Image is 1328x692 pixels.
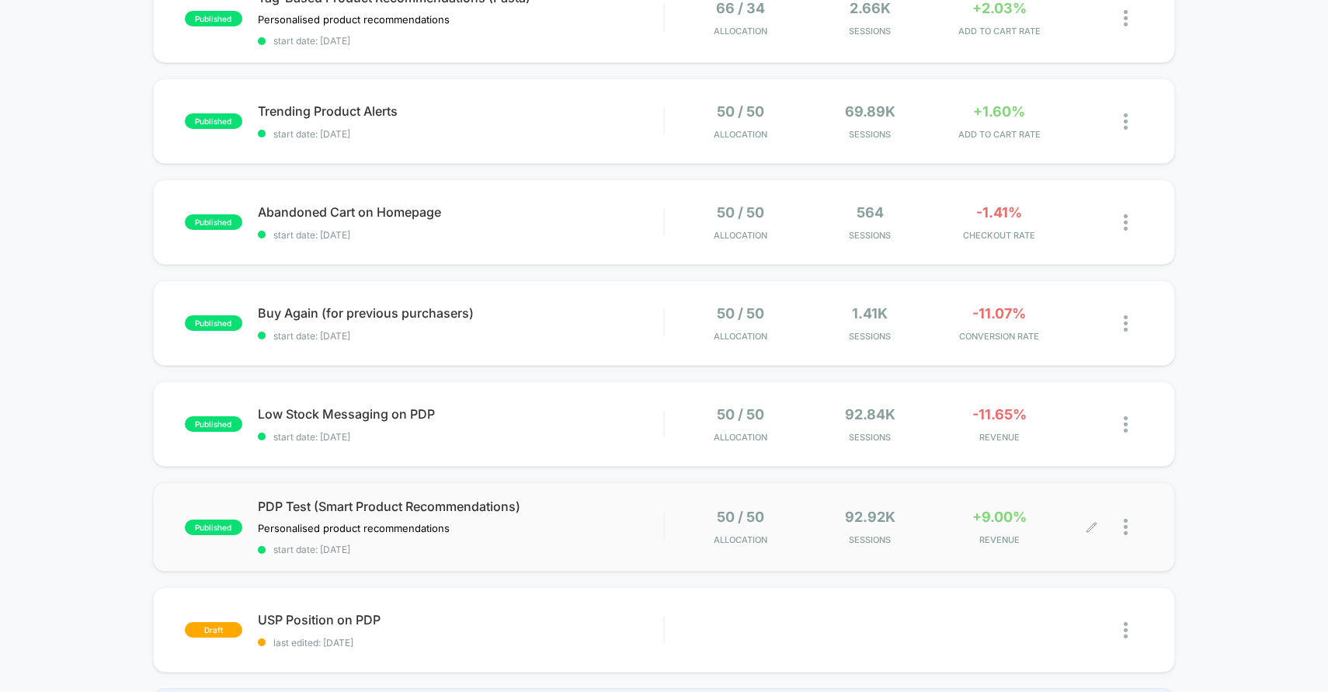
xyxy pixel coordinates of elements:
span: Sessions [809,432,930,443]
span: -11.07% [972,305,1026,322]
span: start date: [DATE] [258,431,664,443]
span: Allocation [714,534,767,545]
span: 69.89k [845,103,895,120]
span: CONVERSION RATE [938,331,1059,342]
span: Low Stock Messaging on PDP [258,406,664,422]
span: start date: [DATE] [258,128,664,140]
span: Sessions [809,129,930,140]
span: 50 / 50 [717,204,764,221]
img: close [1124,10,1128,26]
span: published [185,416,242,432]
span: Allocation [714,129,767,140]
span: last edited: [DATE] [258,637,664,649]
span: 564 [857,204,884,221]
img: close [1124,113,1128,130]
span: Sessions [809,534,930,545]
span: Trending Product Alerts [258,103,664,119]
span: published [185,315,242,331]
span: start date: [DATE] [258,35,664,47]
span: published [185,214,242,230]
span: PDP Test (Smart Product Recommendations) [258,499,664,514]
img: close [1124,315,1128,332]
span: Abandoned Cart on Homepage [258,204,664,220]
span: 50 / 50 [717,406,764,423]
span: -1.41% [976,204,1022,221]
img: close [1124,416,1128,433]
span: Personalised product recommendations [258,522,450,534]
span: Sessions [809,26,930,37]
span: Buy Again (for previous purchasers) [258,305,664,321]
img: close [1124,214,1128,231]
span: Allocation [714,432,767,443]
span: 92.84k [845,406,895,423]
span: published [185,113,242,129]
span: start date: [DATE] [258,229,664,241]
span: 50 / 50 [717,103,764,120]
span: USP Position on PDP [258,612,664,628]
span: 50 / 50 [717,305,764,322]
span: start date: [DATE] [258,544,664,555]
span: Allocation [714,26,767,37]
img: close [1124,519,1128,535]
span: 1.41k [852,305,888,322]
span: REVENUE [938,534,1059,545]
span: -11.65% [972,406,1027,423]
span: ADD TO CART RATE [938,26,1059,37]
span: 50 / 50 [717,509,764,525]
span: CHECKOUT RATE [938,230,1059,241]
span: +9.00% [972,509,1027,525]
span: draft [185,622,242,638]
span: Sessions [809,331,930,342]
span: 92.92k [845,509,895,525]
span: Personalised product recommendations [258,13,450,26]
span: +1.60% [973,103,1025,120]
span: published [185,11,242,26]
span: published [185,520,242,535]
span: Sessions [809,230,930,241]
span: REVENUE [938,432,1059,443]
span: ADD TO CART RATE [938,129,1059,140]
span: start date: [DATE] [258,330,664,342]
img: close [1124,622,1128,638]
span: Allocation [714,230,767,241]
span: Allocation [714,331,767,342]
